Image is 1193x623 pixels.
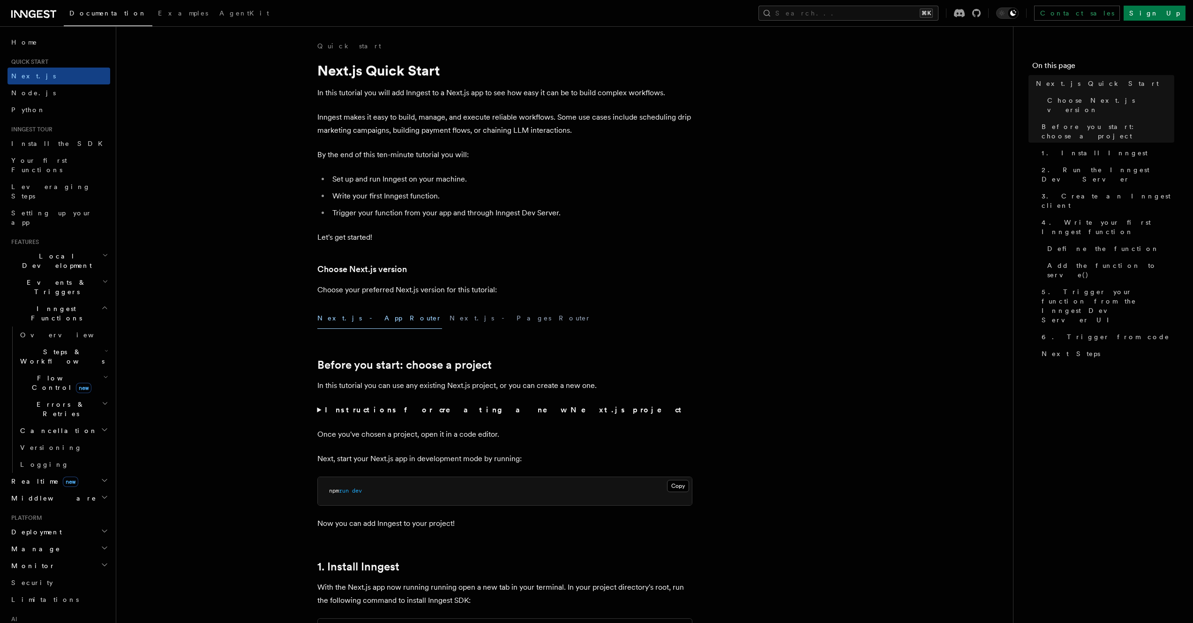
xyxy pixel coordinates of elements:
a: Before you start: choose a project [317,358,492,372]
button: Deployment [8,524,110,540]
a: Overview [16,327,110,343]
span: 6. Trigger from code [1042,332,1170,342]
span: Errors & Retries [16,400,102,418]
span: 3. Create an Inngest client [1042,191,1174,210]
span: Next Steps [1042,349,1100,358]
a: 2. Run the Inngest Dev Server [1038,161,1174,188]
span: Limitations [11,596,79,603]
span: Your first Functions [11,157,67,174]
span: Define the function [1047,244,1159,253]
span: Platform [8,514,42,522]
button: Toggle dark mode [996,8,1019,19]
span: Examples [158,9,208,17]
span: Add the function to serve() [1047,261,1174,280]
span: Leveraging Steps [11,183,90,200]
span: 1. Install Inngest [1042,148,1148,158]
a: Setting up your app [8,205,110,231]
span: Install the SDK [11,140,108,147]
span: Monitor [8,561,55,570]
a: 1. Install Inngest [1038,144,1174,161]
a: Add the function to serve() [1043,257,1174,283]
span: Node.js [11,89,56,97]
span: 2. Run the Inngest Dev Server [1042,165,1174,184]
span: Cancellation [16,426,98,435]
span: 5. Trigger your function from the Inngest Dev Server UI [1042,287,1174,325]
span: npm [329,487,339,494]
a: 6. Trigger from code [1038,328,1174,345]
a: Quick start [317,41,381,51]
span: Before you start: choose a project [1042,122,1174,141]
p: Now you can add Inngest to your project! [317,517,692,530]
button: Search...⌘K [758,6,938,21]
p: Once you've chosen a project, open it in a code editor. [317,428,692,441]
a: Next.js Quick Start [1032,75,1174,92]
span: Flow Control [16,373,103,392]
a: 4. Write your first Inngest function [1038,214,1174,240]
a: 3. Create an Inngest client [1038,188,1174,214]
a: 1. Install Inngest [317,560,399,573]
li: Write your first Inngest function. [330,190,692,203]
span: Next.js Quick Start [1036,79,1159,88]
span: AI [8,615,17,623]
a: Versioning [16,439,110,456]
span: Realtime [8,477,78,486]
h4: On this page [1032,60,1174,75]
span: Security [11,579,53,586]
span: Python [11,106,45,114]
p: Choose your preferred Next.js version for this tutorial: [317,283,692,296]
h1: Next.js Quick Start [317,62,692,79]
span: Home [11,38,38,47]
p: By the end of this ten-minute tutorial you will: [317,148,692,161]
span: Documentation [69,9,147,17]
span: new [76,383,91,393]
span: Events & Triggers [8,278,102,296]
button: Copy [667,480,689,492]
summary: Instructions for creating a new Next.js project [317,403,692,417]
a: Install the SDK [8,135,110,152]
p: In this tutorial you will add Inngest to a Next.js app to see how easy it can be to build complex... [317,86,692,99]
span: Inngest Functions [8,304,101,323]
button: Local Development [8,248,110,274]
button: Realtimenew [8,473,110,490]
span: Inngest tour [8,126,53,133]
span: dev [352,487,362,494]
kbd: ⌘K [920,8,933,18]
button: Next.js - App Router [317,308,442,329]
a: Next.js [8,68,110,84]
span: Next.js [11,72,56,80]
span: Manage [8,544,60,554]
span: Overview [20,331,117,339]
a: Next Steps [1038,345,1174,362]
button: Inngest Functions [8,300,110,327]
span: run [339,487,349,494]
button: Steps & Workflows [16,343,110,370]
button: Manage [8,540,110,557]
span: AgentKit [219,9,269,17]
a: Security [8,574,110,591]
p: Next, start your Next.js app in development mode by running: [317,452,692,465]
a: Limitations [8,591,110,608]
span: Middleware [8,494,97,503]
a: Leveraging Steps [8,178,110,205]
button: Monitor [8,557,110,574]
span: Quick start [8,58,48,66]
span: Features [8,238,39,246]
a: Before you start: choose a project [1038,118,1174,144]
p: With the Next.js app now running running open a new tab in your terminal. In your project directo... [317,581,692,607]
button: Next.js - Pages Router [450,308,591,329]
a: Documentation [64,3,152,26]
p: Inngest makes it easy to build, manage, and execute reliable workflows. Some use cases include sc... [317,111,692,137]
a: Define the function [1043,240,1174,257]
div: Inngest Functions [8,327,110,473]
a: Choose Next.js version [317,263,407,276]
a: Examples [152,3,214,25]
span: 4. Write your first Inngest function [1042,218,1174,236]
span: Setting up your app [11,209,92,226]
button: Flow Controlnew [16,370,110,396]
p: In this tutorial you can use any existing Next.js project, or you can create a new one. [317,379,692,392]
button: Errors & Retries [16,396,110,422]
span: Local Development [8,251,102,270]
li: Set up and run Inngest on your machine. [330,173,692,186]
span: Deployment [8,527,62,537]
a: Contact sales [1034,6,1120,21]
